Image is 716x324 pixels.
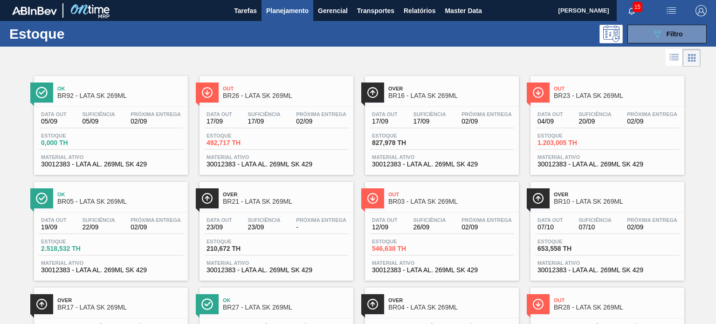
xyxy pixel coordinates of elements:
[578,224,611,231] span: 07/10
[207,217,232,223] span: Data out
[82,224,115,231] span: 22/09
[372,267,512,274] span: 30012383 - LATA AL. 269ML SK 429
[367,87,379,98] img: Ícone
[131,111,181,117] span: Próxima Entrega
[554,198,680,205] span: BR10 - LATA SK 269ML
[537,111,563,117] span: Data out
[523,69,689,175] a: ÍconeOutBR23 - LATA SK 269MLData out04/09Suficiência20/09Próxima Entrega02/09Estoque1.203,005 THM...
[372,217,398,223] span: Data out
[627,224,677,231] span: 02/09
[57,297,183,303] span: Over
[667,30,683,38] span: Filtro
[413,118,446,125] span: 17/09
[578,111,611,117] span: Suficiência
[413,217,446,223] span: Suficiência
[554,92,680,99] span: BR23 - LATA SK 269ML
[266,5,309,16] span: Planejamento
[532,193,544,204] img: Ícone
[296,224,346,231] span: -
[193,175,358,281] a: ÍconeOverBR21 - LATA SK 269MLData out23/09Suficiência23/09Próxima Entrega-Estoque210,672 THMateri...
[223,304,349,311] span: BR27 - LATA SK 269ML
[372,260,512,266] span: Material ativo
[367,193,379,204] img: Ícone
[358,175,523,281] a: ÍconeOutBR03 - LATA SK 269MLData out12/09Suficiência26/09Próxima Entrega02/09Estoque546,638 THMat...
[41,267,181,274] span: 30012383 - LATA AL. 269ML SK 429
[554,304,680,311] span: BR28 - LATA SK 269ML
[461,217,512,223] span: Próxima Entrega
[372,111,398,117] span: Data out
[404,5,435,16] span: Relatórios
[461,224,512,231] span: 02/09
[627,25,707,43] button: Filtro
[537,267,677,274] span: 30012383 - LATA AL. 269ML SK 429
[207,133,272,138] span: Estoque
[201,193,213,204] img: Ícone
[9,28,143,39] h1: Estoque
[695,5,707,16] img: Logout
[666,49,683,67] div: Visão em Lista
[461,118,512,125] span: 02/09
[554,192,680,197] span: Over
[36,87,48,98] img: Ícone
[248,217,280,223] span: Suficiência
[537,239,603,244] span: Estoque
[27,69,193,175] a: ÍconeOkBR92 - LATA SK 269MLData out05/09Suficiência05/09Próxima Entrega02/09Estoque0,000 THMateri...
[599,25,623,43] div: Pogramando: nenhum usuário selecionado
[41,217,67,223] span: Data out
[627,111,677,117] span: Próxima Entrega
[388,192,514,197] span: Out
[537,154,677,160] span: Material ativo
[201,87,213,98] img: Ícone
[627,217,677,223] span: Próxima Entrega
[367,298,379,310] img: Ícone
[372,239,437,244] span: Estoque
[372,139,437,146] span: 827,978 TH
[683,49,701,67] div: Visão em Cards
[248,118,280,125] span: 17/09
[537,161,677,168] span: 30012383 - LATA AL. 269ML SK 429
[207,111,232,117] span: Data out
[57,86,183,91] span: Ok
[537,217,563,223] span: Data out
[357,5,394,16] span: Transportes
[41,133,106,138] span: Estoque
[532,298,544,310] img: Ícone
[537,260,677,266] span: Material ativo
[193,69,358,175] a: ÍconeOutBR26 - LATA SK 269MLData out17/09Suficiência17/09Próxima Entrega02/09Estoque492,717 THMat...
[372,161,512,168] span: 30012383 - LATA AL. 269ML SK 429
[41,111,67,117] span: Data out
[554,297,680,303] span: Out
[207,239,272,244] span: Estoque
[372,224,398,231] span: 12/09
[296,217,346,223] span: Próxima Entrega
[207,161,346,168] span: 30012383 - LATA AL. 269ML SK 429
[578,217,611,223] span: Suficiência
[41,245,106,252] span: 2.518,532 TH
[578,118,611,125] span: 20/09
[223,92,349,99] span: BR26 - LATA SK 269ML
[41,224,67,231] span: 19/09
[318,5,348,16] span: Gerencial
[82,111,115,117] span: Suficiência
[57,198,183,205] span: BR05 - LATA SK 269ML
[41,239,106,244] span: Estoque
[41,161,181,168] span: 30012383 - LATA AL. 269ML SK 429
[41,260,181,266] span: Material ativo
[445,5,482,16] span: Master Data
[57,92,183,99] span: BR92 - LATA SK 269ML
[57,304,183,311] span: BR17 - LATA SK 269ML
[207,267,346,274] span: 30012383 - LATA AL. 269ML SK 429
[131,118,181,125] span: 02/09
[223,86,349,91] span: Out
[372,245,437,252] span: 546,638 TH
[388,92,514,99] span: BR16 - LATA SK 269ML
[41,139,106,146] span: 0,000 TH
[131,217,181,223] span: Próxima Entrega
[207,139,272,146] span: 492,717 TH
[36,193,48,204] img: Ícone
[372,154,512,160] span: Material ativo
[296,111,346,117] span: Próxima Entrega
[413,224,446,231] span: 26/09
[358,69,523,175] a: ÍconeOverBR16 - LATA SK 269MLData out17/09Suficiência17/09Próxima Entrega02/09Estoque827,978 THMa...
[537,245,603,252] span: 653,558 TH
